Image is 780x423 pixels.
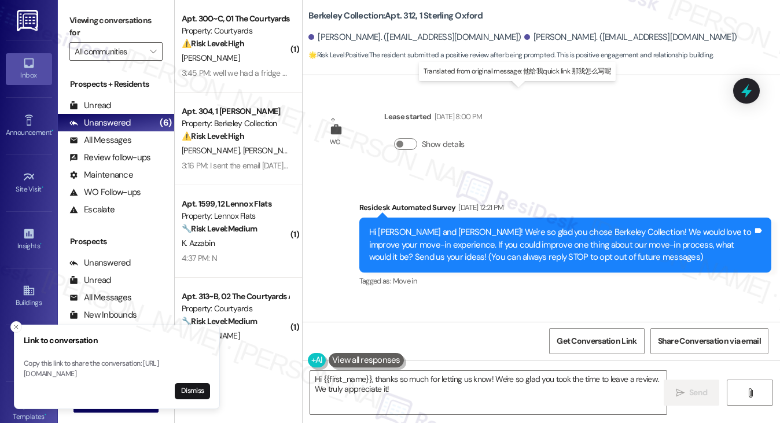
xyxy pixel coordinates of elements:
div: Review follow-ups [69,152,150,164]
div: Property: Courtyards [182,25,289,37]
span: [PERSON_NAME] [182,145,243,156]
i:  [676,388,685,398]
span: • [45,411,46,419]
strong: 🔧 Risk Level: Medium [182,223,257,234]
div: Prospects [58,236,174,248]
a: Leads [6,338,52,369]
b: Berkeley Collection: Apt. 312, 1 Sterling Oxford [308,10,483,22]
span: Send [689,387,707,399]
button: Share Conversation via email [650,328,768,354]
span: • [40,240,42,248]
div: Hi [PERSON_NAME] and [PERSON_NAME]! We're so glad you chose Berkeley Collection! We would love to... [369,226,753,263]
span: K. Azzabin [182,238,215,248]
img: ResiDesk Logo [17,10,41,31]
div: Unread [69,100,111,112]
span: Share Conversation via email [658,335,761,347]
div: [PERSON_NAME]. ([EMAIL_ADDRESS][DOMAIN_NAME]) [308,31,521,43]
button: Close toast [10,321,22,333]
div: 3:16 PM: I sent the email [DATE], and I still haven't gotten any responses [182,160,415,171]
span: [PERSON_NAME] [182,53,240,63]
strong: 🌟 Risk Level: Positive [308,50,368,60]
textarea: Hi {{first_name}}, thanks so much for letting us know! We're so glad you took the time to leave a... [310,371,667,414]
strong: 🔧 Risk Level: Medium [182,316,257,326]
div: [DATE] 12:21 PM [455,201,503,214]
div: [PERSON_NAME]. ([EMAIL_ADDRESS][DOMAIN_NAME]) [524,31,737,43]
div: Apt. 313~B, 02 The Courtyards Apartments [182,290,289,303]
button: Get Conversation Link [549,328,644,354]
p: Copy this link to share the conversation: [URL][DOMAIN_NAME] [24,359,210,379]
div: Unanswered [69,257,131,269]
p: Translated from original message: 他给我quick link 那我怎么写呢 [424,67,611,76]
div: 4:37 PM: N [182,253,217,263]
span: • [42,183,43,192]
div: Prospects + Residents [58,78,174,90]
div: Apt. 304, 1 [PERSON_NAME] [182,105,289,117]
div: All Messages [69,292,131,304]
span: Get Conversation Link [557,335,636,347]
div: Tagged as: [359,273,771,289]
div: [DATE] 8:00 PM [432,111,483,123]
span: • [51,127,53,135]
strong: ⚠️ Risk Level: High [182,38,244,49]
div: All Messages [69,134,131,146]
div: Maintenance [69,169,133,181]
input: All communities [75,42,144,61]
div: Escalate [69,204,115,216]
a: Insights • [6,224,52,255]
span: [PERSON_NAME] [243,145,301,156]
button: Dismiss [175,383,210,399]
div: Apt. 300~C, 01 The Courtyards Apartments [182,13,289,25]
a: Inbox [6,53,52,84]
div: WO Follow-ups [69,186,141,198]
div: Lease started [384,111,482,127]
div: Property: Berkeley Collection [182,117,289,130]
div: Apt. 1599, 12 Lennox Flats [182,198,289,210]
div: Residesk Automated Survey [359,201,771,218]
div: Unread [69,274,111,286]
div: New Inbounds [69,309,137,321]
strong: ⚠️ Risk Level: High [182,131,244,141]
h3: Link to conversation [24,334,210,347]
span: Move in [393,276,417,286]
a: Buildings [6,281,52,312]
div: Unanswered [69,117,131,129]
div: WO [330,136,341,148]
div: Property: Lennox Flats [182,210,289,222]
div: Property: Courtyards [182,303,289,315]
span: : The resident submitted a positive review after being prompted. This is positive engagement and ... [308,49,713,61]
i:  [150,47,156,56]
button: Send [664,380,720,406]
i:  [746,388,755,398]
div: (6) [157,114,174,132]
label: Viewing conversations for [69,12,163,42]
label: Show details [422,138,465,150]
a: Site Visit • [6,167,52,198]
